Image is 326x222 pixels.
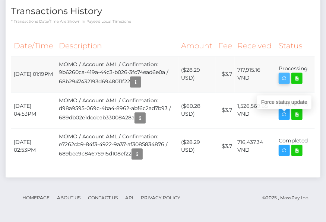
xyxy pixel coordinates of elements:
[56,36,179,56] th: Description
[179,128,216,164] td: ($28.29 USD)
[85,192,121,203] a: Contact Us
[235,36,276,56] th: Received
[276,36,315,56] th: Status
[11,36,56,56] th: Date/Time
[216,92,235,128] td: $3.7
[56,128,179,164] td: MOMO / Account AML / Confirmation: e7262cb9-84f3-4922-9a37-af3085834876 / 689bee9c84675915d108ef22
[216,56,235,92] td: $3.7
[276,92,315,128] td: Completed
[179,36,216,56] th: Amount
[11,92,56,128] td: [DATE] 04:53PM
[276,56,315,92] td: Processing
[235,128,276,164] td: 716,437.34 VND
[122,192,136,203] a: API
[235,92,276,128] td: 1,526,569.65 VND
[56,92,179,128] td: MOMO / Account AML / Confirmation: d98a9595-069c-4ba4-8962-abf6c2ad7b93 / 689db02e1dcdeab33008428a
[216,128,235,164] td: $3.7
[11,5,315,18] h4: Transactions History
[276,128,315,164] td: Completed
[179,56,216,92] td: ($28.29 USD)
[54,192,83,203] a: About Us
[11,128,56,164] td: [DATE] 02:53PM
[56,56,179,92] td: MOMO / Account AML / Confirmation: 9b6260ca-419a-44c3-b026-3fc74ead6e0a / 68b2947432193d6948011f22
[11,56,56,92] td: [DATE] 01:19PM
[216,36,235,56] th: Fee
[11,19,315,24] p: * Transactions date/time are shown in payee's local timezone
[19,192,53,203] a: Homepage
[235,56,276,92] td: 717,915.16 VND
[138,192,183,203] a: Privacy Policy
[179,92,216,128] td: ($60.28 USD)
[257,95,311,109] div: Force status update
